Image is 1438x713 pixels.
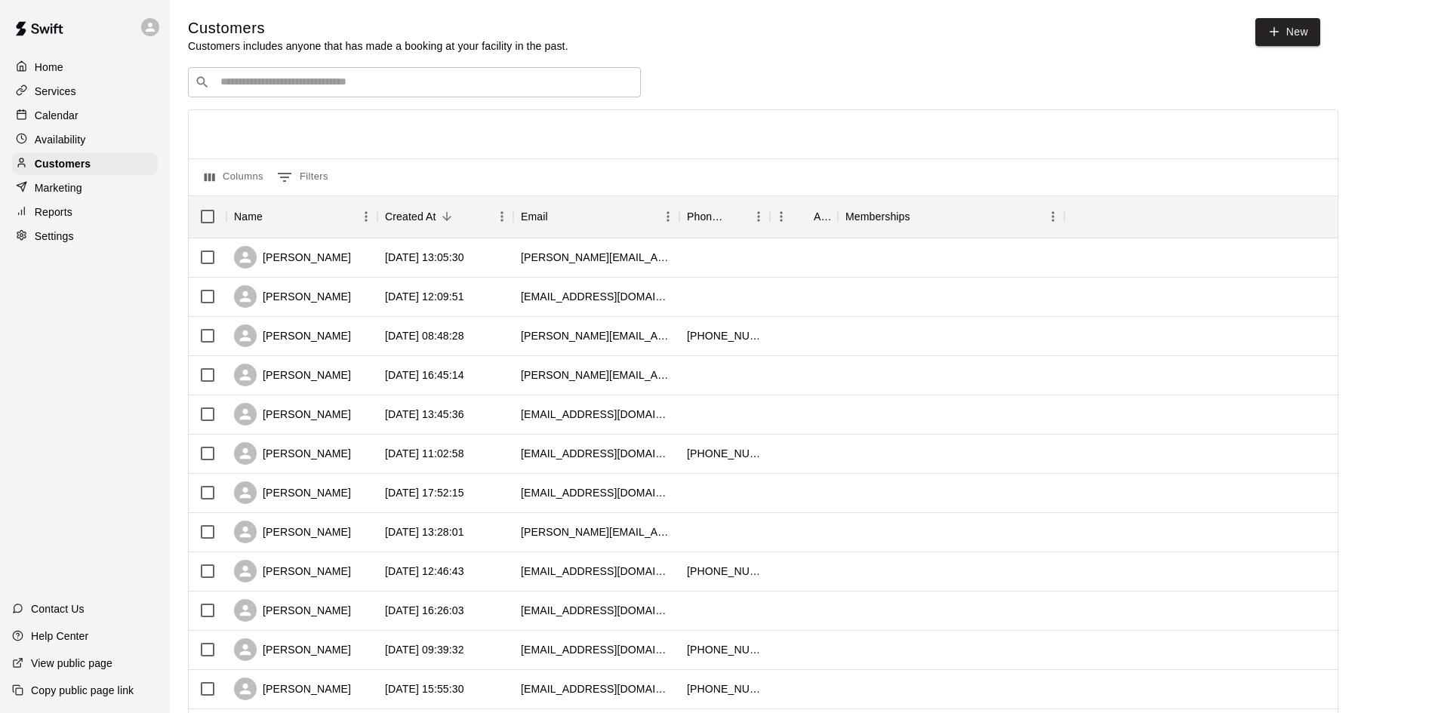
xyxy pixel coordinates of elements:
[234,246,351,269] div: [PERSON_NAME]
[838,195,1064,238] div: Memberships
[234,442,351,465] div: [PERSON_NAME]
[377,195,513,238] div: Created At
[35,180,82,195] p: Marketing
[548,206,569,227] button: Sort
[31,601,85,616] p: Contact Us
[12,56,158,78] a: Home
[234,364,351,386] div: [PERSON_NAME]
[234,599,351,622] div: [PERSON_NAME]
[385,367,464,383] div: 2025-08-08 16:45:14
[385,195,436,238] div: Created At
[687,564,762,579] div: +17192030884
[12,128,158,151] a: Availability
[747,205,770,228] button: Menu
[12,201,158,223] a: Reports
[385,603,464,618] div: 2025-08-02 16:26:03
[12,177,158,199] a: Marketing
[679,195,770,238] div: Phone Number
[12,104,158,127] a: Calendar
[234,678,351,700] div: [PERSON_NAME]
[687,681,762,696] div: +19702311198
[687,642,762,657] div: +13077603586
[31,656,112,671] p: View public page
[513,195,679,238] div: Email
[687,195,726,238] div: Phone Number
[35,60,63,75] p: Home
[188,18,568,38] h5: Customers
[385,485,464,500] div: 2025-08-07 17:52:15
[385,328,464,343] div: 2025-08-09 08:48:28
[273,165,332,189] button: Show filters
[521,603,672,618] div: bryanpn23@gmail.com
[521,564,672,579] div: katesjosh503@gmail.com
[521,250,672,265] div: shane.misialek@yahoo.com
[845,195,910,238] div: Memberships
[385,250,464,265] div: 2025-08-09 13:05:30
[385,642,464,657] div: 2025-08-02 09:39:32
[521,367,672,383] div: jessie.tara.rice@gmail.com
[521,289,672,304] div: amhuff1337@gmail.com
[188,38,568,54] p: Customers includes anyone that has made a booking at your facility in the past.
[770,205,793,228] button: Menu
[31,683,134,698] p: Copy public page link
[234,560,351,582] div: [PERSON_NAME]
[12,80,158,103] a: Services
[687,446,762,461] div: +19706947512
[226,195,377,238] div: Name
[35,156,91,171] p: Customers
[385,289,464,304] div: 2025-08-09 12:09:51
[355,205,377,228] button: Menu
[234,403,351,426] div: [PERSON_NAME]
[385,407,464,422] div: 2025-08-08 13:45:36
[12,152,158,175] a: Customers
[31,628,88,644] p: Help Center
[521,195,548,238] div: Email
[234,481,351,504] div: [PERSON_NAME]
[521,642,672,657] div: mishcc1217@gmail.com
[385,564,464,579] div: 2025-08-05 12:46:43
[201,165,267,189] button: Select columns
[234,638,351,661] div: [PERSON_NAME]
[35,108,79,123] p: Calendar
[35,84,76,99] p: Services
[687,328,762,343] div: +19709883105
[521,446,672,461] div: csantolla@gmail.com
[726,206,747,227] button: Sort
[234,195,263,238] div: Name
[188,67,641,97] div: Search customers by name or email
[521,485,672,500] div: mattolson570@gmail.com
[385,446,464,461] div: 2025-08-08 11:02:58
[770,195,838,238] div: Age
[491,205,513,228] button: Menu
[263,206,284,227] button: Sort
[12,225,158,247] a: Settings
[234,285,351,308] div: [PERSON_NAME]
[35,132,86,147] p: Availability
[385,524,464,539] div: 2025-08-07 13:28:01
[35,204,72,220] p: Reports
[657,205,679,228] button: Menu
[1042,205,1064,228] button: Menu
[234,521,351,543] div: [PERSON_NAME]
[1255,18,1320,46] a: New
[436,206,457,227] button: Sort
[910,206,931,227] button: Sort
[385,681,464,696] div: 2025-08-01 15:55:30
[793,206,814,227] button: Sort
[521,524,672,539] div: chris@pushiq.com
[521,681,672,696] div: rmdill_80526@yahoo.com
[521,328,672,343] div: greg_piccolo@hotmail.com
[35,229,74,244] p: Settings
[234,324,351,347] div: [PERSON_NAME]
[814,195,830,238] div: Age
[521,407,672,422] div: smwpadt@gmail.com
